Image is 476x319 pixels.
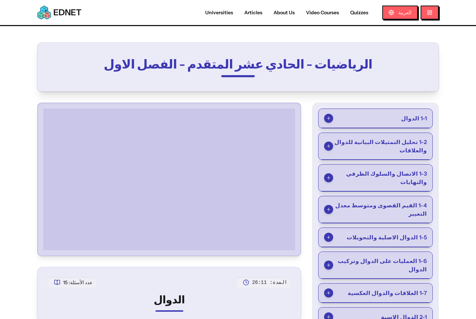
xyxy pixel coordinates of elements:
[318,196,432,223] button: 1-4 القيم القصوى ومتوسط معدل التغيير
[333,169,427,186] span: 1-3 الاتصال والسلوك الطرفي والنهايات
[318,109,432,128] button: 1-1 الدوال
[318,165,432,191] button: 1-3 الاتصال والسلوك الطرفي والنهايات
[347,233,427,241] span: 1-5 الدوال الاصلية والتحويلات
[401,114,427,122] span: 1-1 الدوال
[345,9,374,16] a: Quizzes
[300,9,345,16] a: Video Courses
[53,7,82,18] span: EDNET
[318,133,432,160] button: 1-2 تحليل التمثيلات البيانية للدوال والعلاقات
[333,138,427,154] span: 1-2 تحليل التمثيلات البيانية للدوال والعلاقات
[37,6,82,19] a: EDNETEDNET
[318,252,432,279] button: 1-6 العمليات على الدوال وتركيب الدوال
[333,201,427,218] span: 1-4 القيم القصوى ومتوسط معدل التغيير
[239,9,268,16] a: Articles
[252,279,287,286] span: المدة: 26:11
[268,9,300,16] a: About Us
[63,279,93,286] span: عدد الأسئلة: 15
[71,57,405,71] h2: الرياضيات - الحادي عشر المتقدم - الفصل الاول
[333,257,427,273] span: 1-6 العمليات على الدوال وتركيب الدوال
[47,294,291,306] h2: الدوال
[318,228,432,247] button: 1-5 الدوال الاصلية والتحويلات
[348,289,427,297] span: 1-7 العلاقات والدوال العكسية
[382,6,418,19] button: العربية
[37,6,51,19] img: EDNET
[318,284,432,303] button: 1-7 العلاقات والدوال العكسية
[200,9,239,16] a: Universities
